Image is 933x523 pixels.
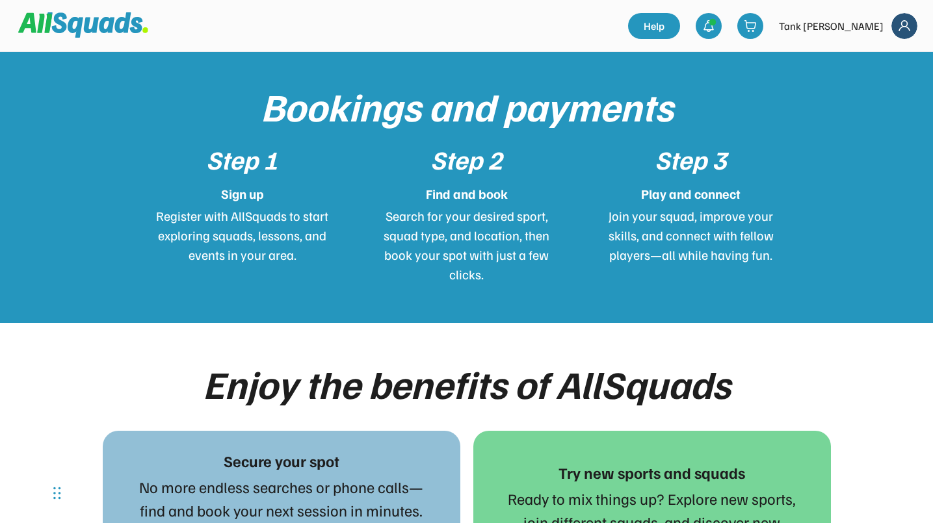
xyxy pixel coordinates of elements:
[60,83,873,129] div: Bookings and payments
[18,12,148,37] img: Squad%20Logo.svg
[156,206,328,264] div: Register with AllSquads to start exploring squads, lessons, and events in your area.
[380,206,553,284] div: Search for your desired sport, squad type, and location, then book your spot with just a few clicks.
[380,184,553,203] div: Find and book
[505,461,800,484] div: Try new sports and squads
[203,362,730,405] div: Enjoy the benefits of AllSquads
[891,13,917,39] img: Frame%2018.svg
[605,184,777,203] div: Play and connect
[702,19,715,32] img: bell-03%20%281%29.svg
[156,184,328,203] div: Sign up
[628,13,680,39] a: Help
[744,19,757,32] img: shopping-cart-01%20%281%29.svg
[380,145,553,173] div: Step 2
[156,145,328,173] div: Step 1
[605,206,777,264] div: Join your squad, improve your skills, and connect with fellow players—all while having fun.
[134,449,429,472] div: Secure your spot
[779,18,884,34] div: Tank [PERSON_NAME]
[605,145,777,173] div: Step 3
